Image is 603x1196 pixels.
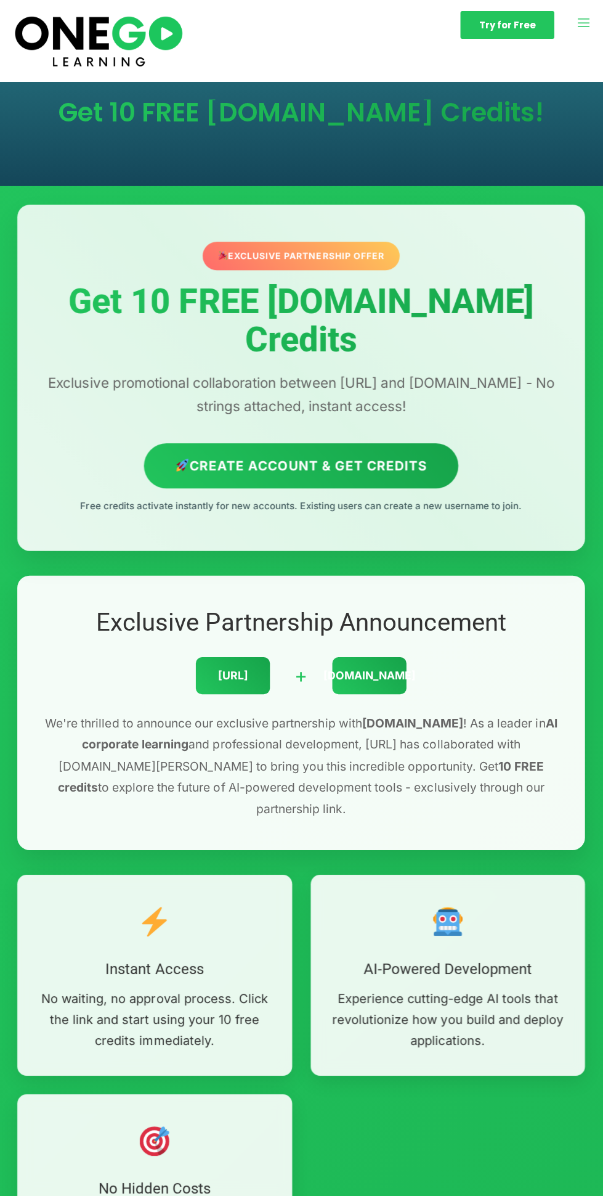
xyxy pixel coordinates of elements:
span: Try for Free [479,22,535,31]
h1: Get 10 FREE [DOMAIN_NAME] Credits! [37,100,566,126]
img: ⚡ [140,906,170,935]
h3: No Hidden Costs [37,1177,274,1196]
a: Create Account & Get Credits [145,443,458,488]
h3: Instant Access [37,958,274,977]
img: 🤖 [433,906,463,935]
div: + [295,659,308,690]
button: open-menu [575,17,591,36]
p: We're thrilled to announce our exclusive partnership with ! As a leader in and professional devel... [43,712,560,819]
p: No waiting, no approval process. Click the link and start using your 10 free credits immediately. [37,986,274,1049]
img: 🎯 [140,1124,170,1154]
p: Exclusive promotional collaboration between [URL] and [DOMAIN_NAME] - No strings attached, instan... [43,371,560,418]
img: 🎉 [218,252,227,260]
div: [URL] [196,657,270,694]
h1: Get 10 FREE [DOMAIN_NAME] Credits [43,283,560,359]
p: Experience cutting-edge AI tools that revolutionize how you build and deploy applications. [330,986,567,1049]
div: [DOMAIN_NAME] [333,657,407,694]
h2: Exclusive Partnership Announcement [43,606,560,638]
div: Exclusive Partnership Offer [202,242,401,271]
a: Try for Free [460,12,554,40]
h3: AI-Powered Development [330,958,567,977]
p: Free credits activate instantly for new accounts. Existing users can create a new username to join. [43,498,560,514]
img: 🚀 [177,459,190,472]
strong: [DOMAIN_NAME] [362,715,463,730]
